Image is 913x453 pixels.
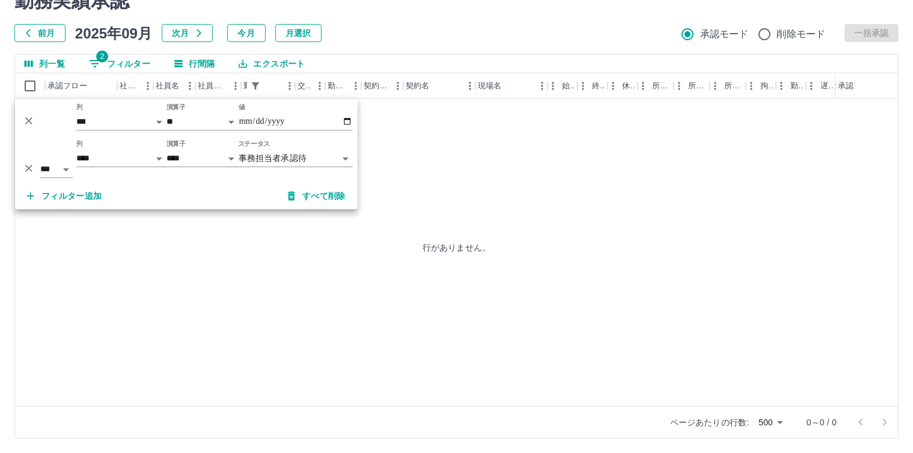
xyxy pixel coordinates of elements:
button: ソート [264,78,281,94]
label: 列 [76,139,83,148]
div: 終業 [592,73,605,99]
button: メニュー [347,77,365,95]
p: ページあたりの行数: [670,416,749,428]
div: 社員区分 [195,73,241,99]
div: 遅刻等 [806,73,836,99]
button: 前月 [14,24,66,42]
div: 契約名 [403,73,475,99]
div: 始業 [548,73,578,99]
div: 事務担当者承認待 [239,150,353,167]
button: 今月 [227,24,266,42]
div: 現場名 [475,73,548,99]
div: 契約コード [361,73,403,99]
span: 承認モード [700,27,749,41]
div: 所定休憩 [710,73,746,99]
div: 勤務区分 [325,73,361,99]
div: 所定開始 [652,73,671,99]
span: 2 [96,50,108,62]
div: 拘束 [760,73,774,99]
div: 所定開始 [638,73,674,99]
label: ステータス [238,139,270,148]
button: メニュー [139,77,157,95]
div: 所定休憩 [724,73,744,99]
button: メニュー [533,77,551,95]
button: メニュー [227,77,245,95]
div: 休憩 [622,73,635,99]
div: 社員区分 [198,73,227,99]
div: 承認 [835,73,898,99]
div: 承認フロー [47,73,87,99]
button: メニュー [281,77,299,95]
div: 終業 [578,73,608,99]
div: 承認 [838,73,853,99]
button: フィルター追加 [17,185,112,207]
button: エクスポート [229,55,314,73]
label: 値 [239,103,245,112]
div: 勤務区分 [328,73,347,99]
button: 削除 [20,112,38,130]
div: 交通費 [295,73,325,99]
button: 行間隔 [165,55,224,73]
button: メニュー [181,77,199,95]
button: フィルター表示 [247,78,264,94]
label: 演算子 [166,139,186,148]
label: 列 [76,103,83,112]
label: 演算子 [166,103,186,112]
div: 契約名 [406,73,429,99]
div: 社員番号 [117,73,153,99]
span: 削除モード [777,27,826,41]
div: 所定終業 [688,73,707,99]
button: すべて削除 [278,185,355,207]
button: 列選択 [15,55,75,73]
div: 1件のフィルターを適用中 [247,78,264,94]
button: メニュー [461,77,479,95]
div: 500 [754,414,787,431]
div: 勤務 [790,73,804,99]
button: 次月 [162,24,213,42]
button: 削除 [20,159,38,177]
div: 始業 [562,73,575,99]
div: 社員名 [156,73,179,99]
div: 契約コード [364,73,389,99]
div: 遅刻等 [820,73,834,99]
div: 交通費 [298,73,311,99]
div: 社員番号 [120,73,139,99]
button: フィルター表示 [79,55,160,73]
div: 承認フロー [45,73,117,99]
div: 社員名 [153,73,195,99]
div: 行がありません。 [15,99,898,396]
button: 月選択 [275,24,322,42]
div: 勤務日 [241,73,295,99]
h5: 2025年09月 [75,24,152,42]
button: メニュー [311,77,329,95]
button: メニュー [389,77,407,95]
div: 現場名 [478,73,501,99]
div: 休憩 [608,73,638,99]
div: 所定終業 [674,73,710,99]
p: 0～0 / 0 [807,416,837,428]
div: 勤務 [776,73,806,99]
select: 論理演算子 [40,160,73,178]
div: 拘束 [746,73,776,99]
